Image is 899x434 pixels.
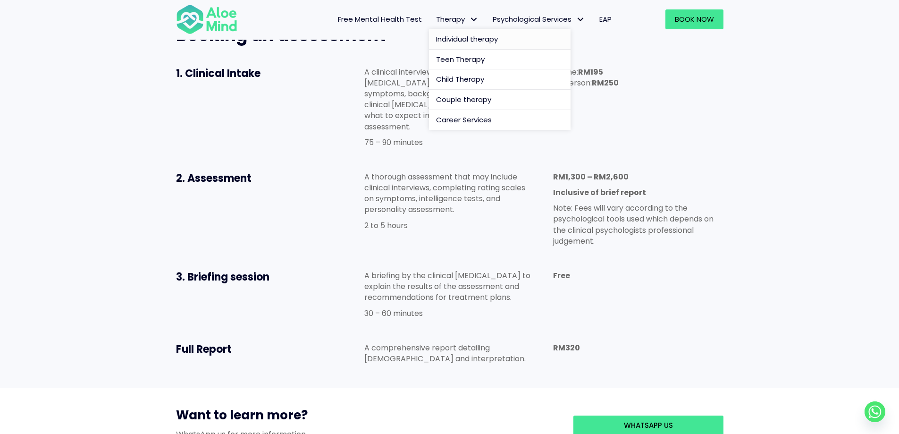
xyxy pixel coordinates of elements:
nav: Menu [250,9,619,29]
a: Psychological ServicesPsychological Services: submenu [486,9,592,29]
strong: RM195 [578,67,603,77]
a: Teen Therapy [429,50,571,70]
span: 2. Assessment [176,171,252,186]
a: Individual therapy [429,29,571,50]
span: Psychological Services [493,14,585,24]
span: Free Mental Health Test [338,14,422,24]
p: 2 to 5 hours [364,220,534,231]
span: WhatsApp us [624,420,673,430]
span: 3. Briefing session [176,270,269,284]
span: Therapy [436,14,479,24]
p: Online: In-person: [553,67,723,88]
span: Full Report [176,342,232,357]
span: Individual therapy [436,34,498,44]
a: TherapyTherapy: submenu [429,9,486,29]
span: EAP [599,14,612,24]
a: Free Mental Health Test [331,9,429,29]
strong: Inclusive of brief report [553,187,646,198]
img: Aloe mind Logo [176,4,237,35]
h3: Want to learn more? [176,407,559,428]
span: Book Now [675,14,714,24]
p: Note: Fees will vary according to the psychological tools used which depends on the clinical psyc... [553,203,723,247]
a: Career Services [429,110,571,130]
span: Therapy: submenu [467,13,481,26]
a: Whatsapp [865,401,885,422]
span: Psychological Services: submenu [574,13,588,26]
p: A thorough assessment that may include clinical interviews, completing rating scales on symptoms,... [364,171,534,215]
p: A clinical interview with our clinical [MEDICAL_DATA] to understand the symptoms, background and ... [364,67,534,132]
span: Child Therapy [436,74,484,84]
b: Free [553,270,570,281]
a: Child Therapy [429,69,571,90]
span: Teen Therapy [436,54,485,64]
p: A comprehensive report detailing [DEMOGRAPHIC_DATA] and interpretation. [364,342,534,364]
strong: RM250 [592,77,619,88]
span: Couple therapy [436,94,491,104]
a: Book Now [665,9,723,29]
a: EAP [592,9,619,29]
span: 1. Clinical Intake [176,66,260,81]
p: 75 – 90 minutes [364,137,534,148]
p: 30 – 60 minutes [364,308,534,319]
a: Couple therapy [429,90,571,110]
p: A briefing by the clinical [MEDICAL_DATA] to explain the results of the assessment and recommenda... [364,270,534,303]
b: RM320 [553,342,580,353]
strong: RM1,300 – RM2,600 [553,171,629,182]
span: Career Services [436,115,492,125]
